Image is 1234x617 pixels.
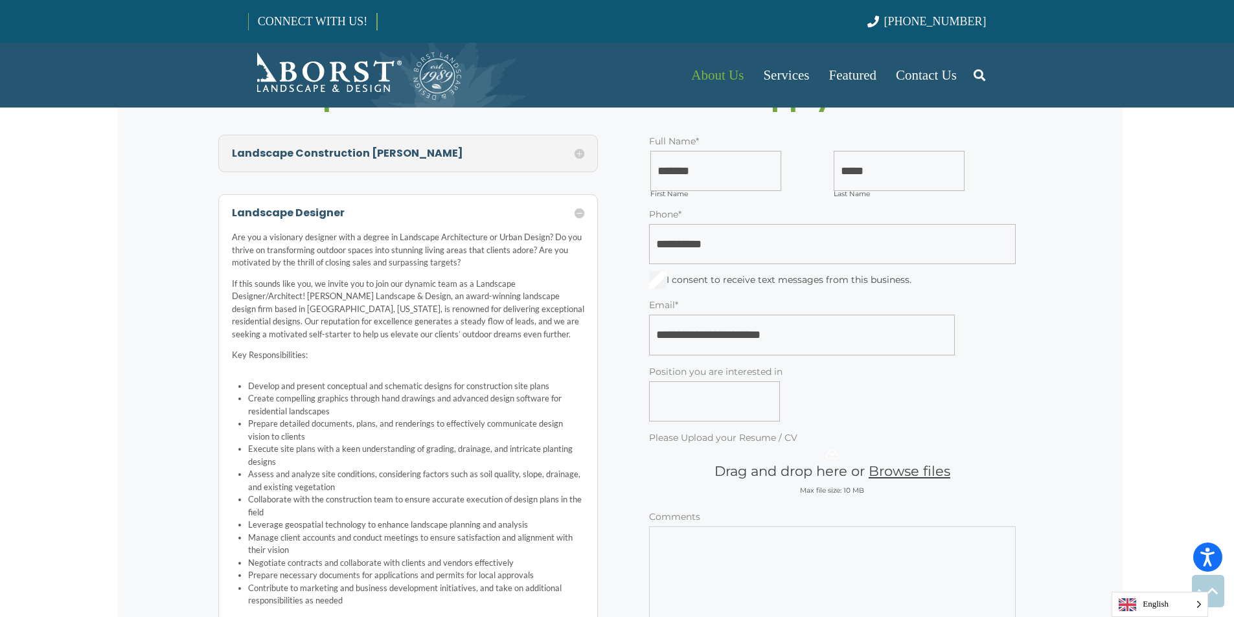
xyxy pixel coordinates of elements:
h5: Landscape Construction [PERSON_NAME] [232,148,585,159]
li: Create compelling graphics through hand drawings and advanced design software for residential lan... [248,392,585,418]
span: I consent to receive text messages from this business. [667,271,911,289]
label: First Name [650,191,830,198]
a: Contact Us [886,43,966,107]
aside: Language selected: English [1112,592,1208,617]
span: Email [649,299,675,311]
a: Search [966,59,992,91]
div: Drag and drop here or [714,462,950,481]
li: Negotiate contracts and collaborate with clients and vendors effectively [248,557,585,570]
span: Comments [649,511,700,522]
a: Featured [819,43,886,107]
a: CONNECT WITH US! [249,6,376,37]
a: Back to top [1192,575,1224,607]
li: Develop and present conceptual and schematic designs for construction site plans [248,380,585,393]
input: I consent to receive text messages from this business. [649,271,667,289]
span: Position you are interested in [649,366,783,377]
a: Borst-Logo [248,49,463,101]
li: Prepare necessary documents for applications and permits for local approvals [248,569,585,582]
a: [PHONE_NUMBER] [867,15,986,28]
p: Key Responsibilities: [232,349,585,370]
li: Assess and analyze site conditions, considering factors such as soil quality, slope, drainage, an... [248,468,585,493]
p: If this sounds like you, we invite you to join our dynamic team as a Landscape Designer/Architect... [232,278,585,350]
button: Browse files button for Please Upload your Resume / CV [869,462,950,481]
li: Manage client accounts and conduct meetings to ensure satisfaction and alignment with their vision [248,532,585,557]
span: [PHONE_NUMBER] [884,15,987,28]
p: Are you a visionary designer with a degree in Landscape Architecture or Urban Design? Do you thri... [232,231,585,278]
input: Phone* [649,224,1016,264]
label: Last Name [834,191,1013,198]
li: Prepare detailed documents, plans, and renderings to effectively communicate design vision to cli... [248,418,585,443]
li: Leverage geospatial technology to enhance landscape planning and analysis [248,519,585,532]
span: Please Upload your Resume / CV [649,432,797,443]
li: Collaborate with the construction team to ensure accurate execution of design plans in the field [248,493,585,519]
div: Max file size: 10 MB [800,481,864,500]
li: Contribute to marketing and business development initiatives, and take on additional responsibili... [248,582,585,607]
input: Email* [649,315,955,355]
span: Full Name [649,135,696,147]
span: Featured [829,67,876,83]
a: Services [753,43,819,107]
a: About Us [681,43,753,107]
span: About Us [691,67,744,83]
h5: Landscape Designer [232,208,585,218]
span: Phone [649,208,678,220]
p: Apply Now! [643,82,1023,113]
li: Execute site plans with a keen understanding of grading, drainage, and intricate planting designs [248,443,585,468]
span: English [1112,592,1207,616]
span: Contact Us [896,67,957,83]
input: Position you are interested in [649,381,780,421]
span: Services [763,67,809,83]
